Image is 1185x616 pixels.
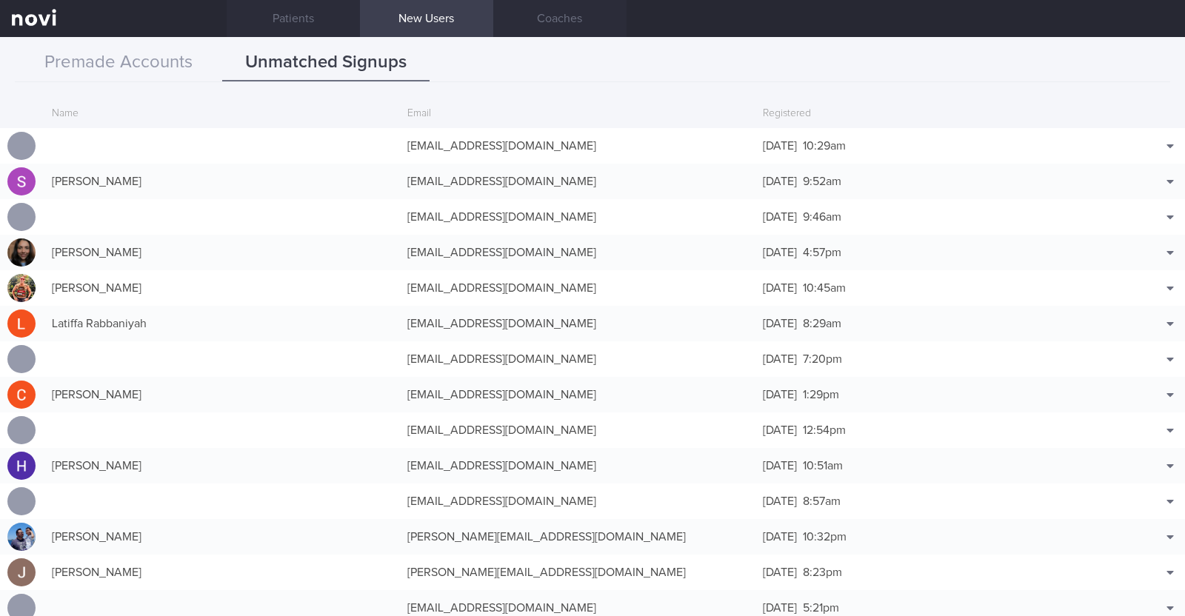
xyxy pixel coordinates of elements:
[44,100,400,128] div: Name
[803,495,841,507] span: 8:57am
[44,238,400,267] div: [PERSON_NAME]
[400,100,755,128] div: Email
[803,318,841,329] span: 8:29am
[44,273,400,303] div: [PERSON_NAME]
[44,558,400,587] div: [PERSON_NAME]
[803,140,846,152] span: 10:29am
[803,602,839,614] span: 5:21pm
[400,344,755,374] div: [EMAIL_ADDRESS][DOMAIN_NAME]
[400,415,755,445] div: [EMAIL_ADDRESS][DOMAIN_NAME]
[803,175,841,187] span: 9:52am
[763,602,797,614] span: [DATE]
[763,460,797,472] span: [DATE]
[400,131,755,161] div: [EMAIL_ADDRESS][DOMAIN_NAME]
[44,522,400,552] div: [PERSON_NAME]
[44,167,400,196] div: [PERSON_NAME]
[400,451,755,481] div: [EMAIL_ADDRESS][DOMAIN_NAME]
[400,273,755,303] div: [EMAIL_ADDRESS][DOMAIN_NAME]
[763,566,797,578] span: [DATE]
[803,282,846,294] span: 10:45am
[400,167,755,196] div: [EMAIL_ADDRESS][DOMAIN_NAME]
[400,309,755,338] div: [EMAIL_ADDRESS][DOMAIN_NAME]
[803,247,841,258] span: 4:57pm
[400,522,755,552] div: [PERSON_NAME][EMAIL_ADDRESS][DOMAIN_NAME]
[15,44,222,81] button: Premade Accounts
[763,175,797,187] span: [DATE]
[755,100,1111,128] div: Registered
[44,309,400,338] div: Latiffa Rabbaniyah
[803,353,842,365] span: 7:20pm
[803,424,846,436] span: 12:54pm
[763,531,797,543] span: [DATE]
[803,211,841,223] span: 9:46am
[803,531,847,543] span: 10:32pm
[763,247,797,258] span: [DATE]
[763,140,797,152] span: [DATE]
[763,353,797,365] span: [DATE]
[763,318,797,329] span: [DATE]
[400,380,755,409] div: [EMAIL_ADDRESS][DOMAIN_NAME]
[763,495,797,507] span: [DATE]
[400,238,755,267] div: [EMAIL_ADDRESS][DOMAIN_NAME]
[44,451,400,481] div: [PERSON_NAME]
[763,424,797,436] span: [DATE]
[763,282,797,294] span: [DATE]
[222,44,430,81] button: Unmatched Signups
[44,380,400,409] div: [PERSON_NAME]
[803,460,843,472] span: 10:51am
[803,389,839,401] span: 1:29pm
[400,558,755,587] div: [PERSON_NAME][EMAIL_ADDRESS][DOMAIN_NAME]
[803,566,842,578] span: 8:23pm
[400,486,755,516] div: [EMAIL_ADDRESS][DOMAIN_NAME]
[763,211,797,223] span: [DATE]
[763,389,797,401] span: [DATE]
[400,202,755,232] div: [EMAIL_ADDRESS][DOMAIN_NAME]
